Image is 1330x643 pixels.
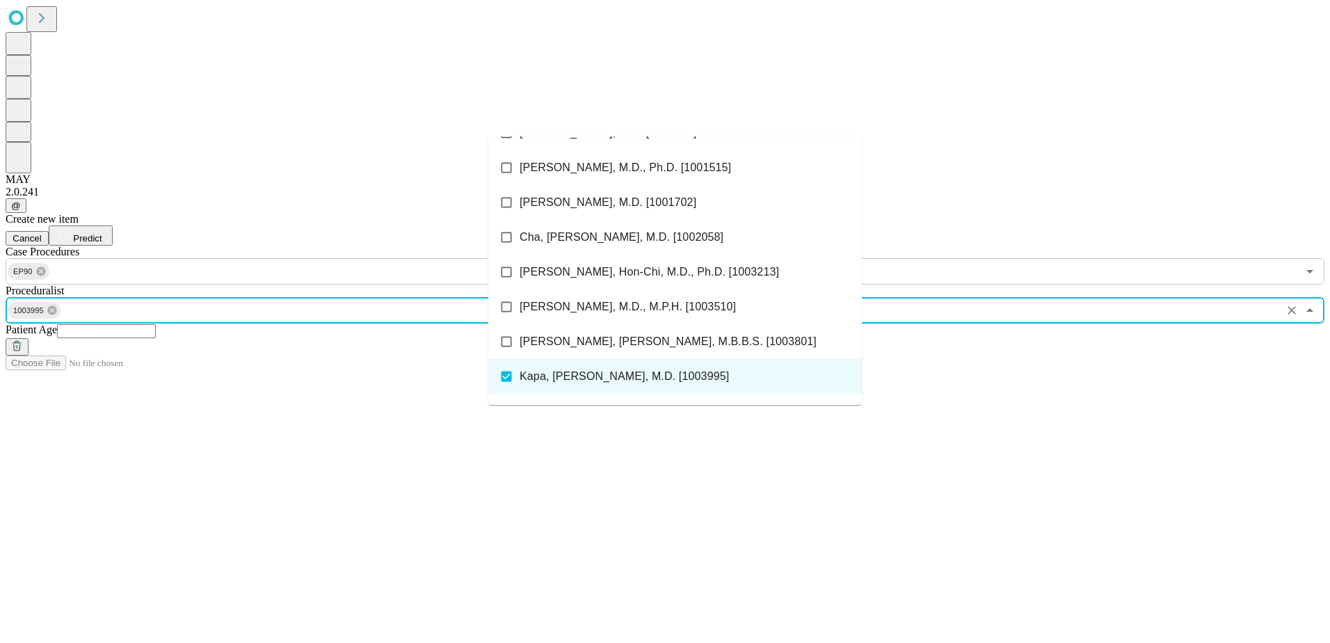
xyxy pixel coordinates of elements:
span: Proceduralist [6,285,64,296]
button: Clear [1282,301,1301,320]
span: @ [11,200,21,211]
span: Patient Age [6,324,57,335]
span: Cha, [PERSON_NAME], M.D. [1002058] [520,229,723,246]
div: 2.0.241 [6,186,1324,198]
div: MAY [6,173,1324,186]
button: Predict [49,225,113,246]
span: [PERSON_NAME], M.D., M.P.H. [1003510] [520,299,736,315]
span: [PERSON_NAME], Hon-Chi, M.D., Ph.D. [1003213] [520,264,779,280]
button: @ [6,198,26,213]
button: Open [1300,262,1320,281]
span: [PERSON_NAME], [PERSON_NAME], M.B.B.S. [1003801] [520,333,817,350]
span: Scheduled Procedure [6,246,79,257]
span: Predict [73,233,102,244]
span: Kapa, [PERSON_NAME], M.D. [1003995] [520,368,729,385]
span: [PERSON_NAME], M.D., Ph.D. [1001515] [520,159,731,176]
span: 1003995 [8,303,49,319]
span: Create new item [6,213,79,225]
button: Close [1300,301,1320,320]
span: [PERSON_NAME], M.D. [1001702] [520,194,696,211]
span: Cancel [13,233,42,244]
div: EP90 [8,263,49,280]
div: 1003995 [8,302,61,319]
button: Cancel [6,231,49,246]
span: EP90 [8,264,38,280]
span: [PERSON_NAME], M.B.B.S. [1004839] [520,403,717,420]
